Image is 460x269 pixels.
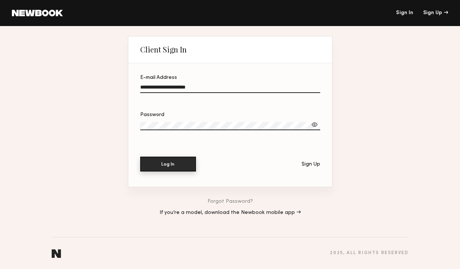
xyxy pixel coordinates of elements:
[140,112,320,118] div: Password
[396,10,413,16] a: Sign In
[160,210,301,215] a: If you’re a model, download the Newbook mobile app →
[208,199,253,204] a: Forgot Password?
[140,157,196,172] button: Log In
[140,122,320,130] input: Password
[330,251,408,256] div: 2025 , all rights reserved
[140,75,320,80] div: E-mail Address
[140,45,187,54] div: Client Sign In
[302,162,320,167] div: Sign Up
[423,10,448,16] div: Sign Up
[140,84,320,93] input: E-mail Address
